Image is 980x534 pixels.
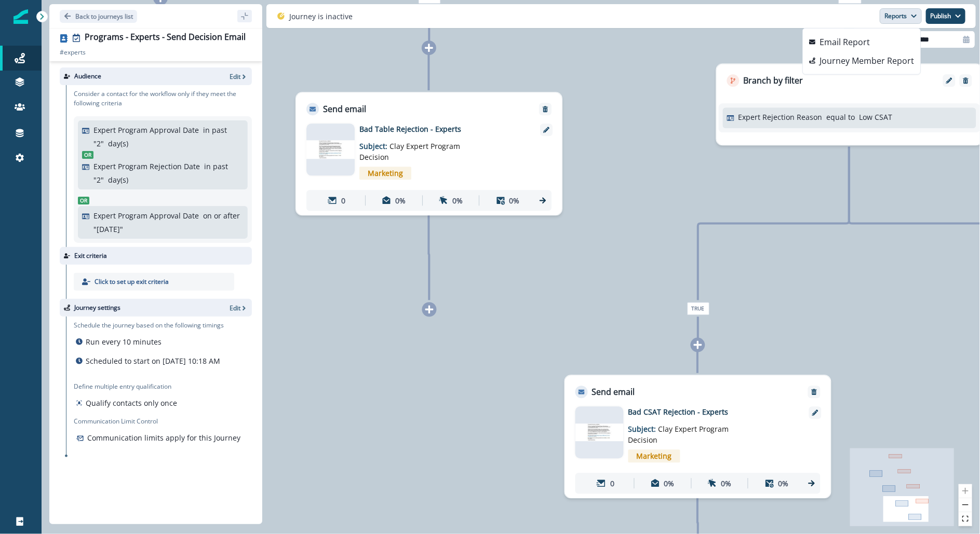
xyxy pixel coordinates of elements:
p: Expert Program Rejection Date [93,161,200,172]
p: in past [203,125,227,135]
button: Remove [537,105,554,113]
p: Back to journeys list [75,12,133,21]
span: Marketing [359,167,411,180]
p: Send email [592,386,635,398]
div: Send emailRemoveemail asset unavailableBad Table Rejection - ExpertsSubject: Clay Expert Program ... [296,92,562,215]
p: on or after [203,210,240,221]
img: email asset unavailable [575,423,624,441]
p: Scheduled to start on [DATE] 10:18 AM [86,355,220,366]
button: Remove [806,388,823,395]
button: Publish [926,8,965,24]
button: Edit [230,304,248,312]
p: # experts [60,48,86,57]
p: 0 [342,195,346,206]
p: Branch by filter [744,74,803,87]
span: Or [78,197,89,204]
p: Bad CSAT Rejection - Experts [628,406,795,417]
button: zoom out [959,498,972,512]
p: Subject: [359,134,489,162]
p: 0% [721,478,732,489]
p: Send email [323,103,366,115]
p: Communication limits apply for this Journey [87,432,240,443]
p: equal to [827,112,855,122]
p: 0% [395,195,406,206]
p: 0% [509,195,520,206]
p: Define multiple entry qualification [74,382,179,391]
button: sidebar collapse toggle [237,10,252,22]
p: Journey Member Report [820,54,914,67]
p: Expert Rejection Reason [739,112,823,122]
button: Reports [880,8,922,24]
p: Schedule the journey based on the following timings [74,321,224,330]
p: " 2 " [93,174,104,185]
p: 0% [452,195,463,206]
div: Programs - Experts - Send Decision Email [85,32,246,44]
img: email asset unavailable [306,141,355,159]
p: Communication Limit Control [74,417,252,426]
p: day(s) [108,138,128,149]
p: Journey is inactive [289,11,353,22]
div: Send emailRemoveemail asset unavailableBad CSAT Rejection - ExpertsSubject: Clay Expert Program D... [565,375,831,498]
button: Remove [958,77,974,84]
span: Clay Expert Program Decision [628,424,729,445]
p: 0 [610,478,614,489]
p: Subject: [628,417,758,445]
p: " [DATE] " [93,224,123,235]
p: day(s) [108,174,128,185]
p: Exit criteria [74,251,107,261]
p: Bad Table Rejection - Experts [359,124,526,134]
p: 0% [778,478,788,489]
p: Click to set up exit criteria [95,277,169,286]
p: in past [204,161,228,172]
p: Expert Program Approval Date [93,210,199,221]
p: Low CSAT [860,112,893,122]
p: Run every 10 minutes [86,336,162,347]
p: Journey settings [74,303,120,312]
g: Edge from ba19218d-62e5-4ddc-88da-8d6c66f4d7e3 to node-edge-label461148be-eff6-4d68-8e98-912af40e... [698,147,849,300]
button: fit view [959,512,972,526]
button: Go back [60,10,137,23]
p: Expert Program Approval Date [93,125,199,135]
p: Email Report [820,36,870,48]
span: True [687,302,709,315]
p: Qualify contacts only once [86,398,177,408]
button: Edit [941,77,958,84]
p: Consider a contact for the workflow only if they meet the following criteria [74,89,252,108]
div: True [598,302,798,315]
p: Audience [74,72,101,81]
p: Edit [230,72,240,81]
img: Inflection [14,9,28,24]
p: " 2 " [93,138,104,149]
p: Edit [230,304,240,312]
p: 0% [664,478,675,489]
span: Or [82,151,93,159]
button: Edit [230,72,248,81]
span: Marketing [628,449,680,462]
span: Clay Expert Program Decision [359,141,460,162]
